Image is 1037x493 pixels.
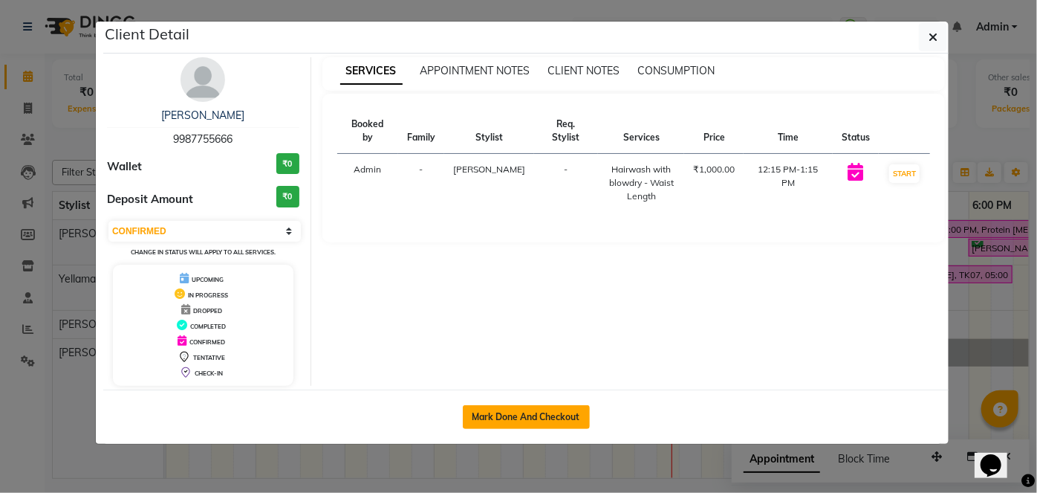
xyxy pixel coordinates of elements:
[744,154,833,213] td: 12:15 PM-1:15 PM
[534,154,598,213] td: -
[337,109,398,154] th: Booked by
[161,109,244,122] a: [PERSON_NAME]
[337,154,398,213] td: Admin
[444,109,534,154] th: Stylist
[193,354,225,361] span: TENTATIVE
[420,64,530,77] span: APPOINTMENT NOTES
[693,163,735,176] div: ₹1,000.00
[340,58,403,85] span: SERVICES
[975,434,1022,478] iframe: chat widget
[548,64,620,77] span: CLIENT NOTES
[189,338,225,346] span: CONFIRMED
[398,154,444,213] td: -
[181,57,225,102] img: avatar
[195,370,223,377] span: CHECK-IN
[744,109,833,154] th: Time
[131,248,276,256] small: Change in status will apply to all services.
[638,64,715,77] span: CONSUMPTION
[193,307,222,315] span: DROPPED
[276,186,299,207] h3: ₹0
[598,109,684,154] th: Services
[889,164,920,183] button: START
[192,276,224,283] span: UPCOMING
[276,153,299,175] h3: ₹0
[453,164,525,175] span: [PERSON_NAME]
[188,291,228,299] span: IN PROGRESS
[463,405,590,429] button: Mark Done And Checkout
[398,109,444,154] th: Family
[607,163,675,203] div: Hairwash with blowdry - Waist Length
[105,23,189,45] h5: Client Detail
[107,158,142,175] span: Wallet
[107,191,193,208] span: Deposit Amount
[190,323,226,330] span: COMPLETED
[173,132,233,146] span: 9987755666
[833,109,879,154] th: Status
[684,109,744,154] th: Price
[534,109,598,154] th: Req. Stylist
